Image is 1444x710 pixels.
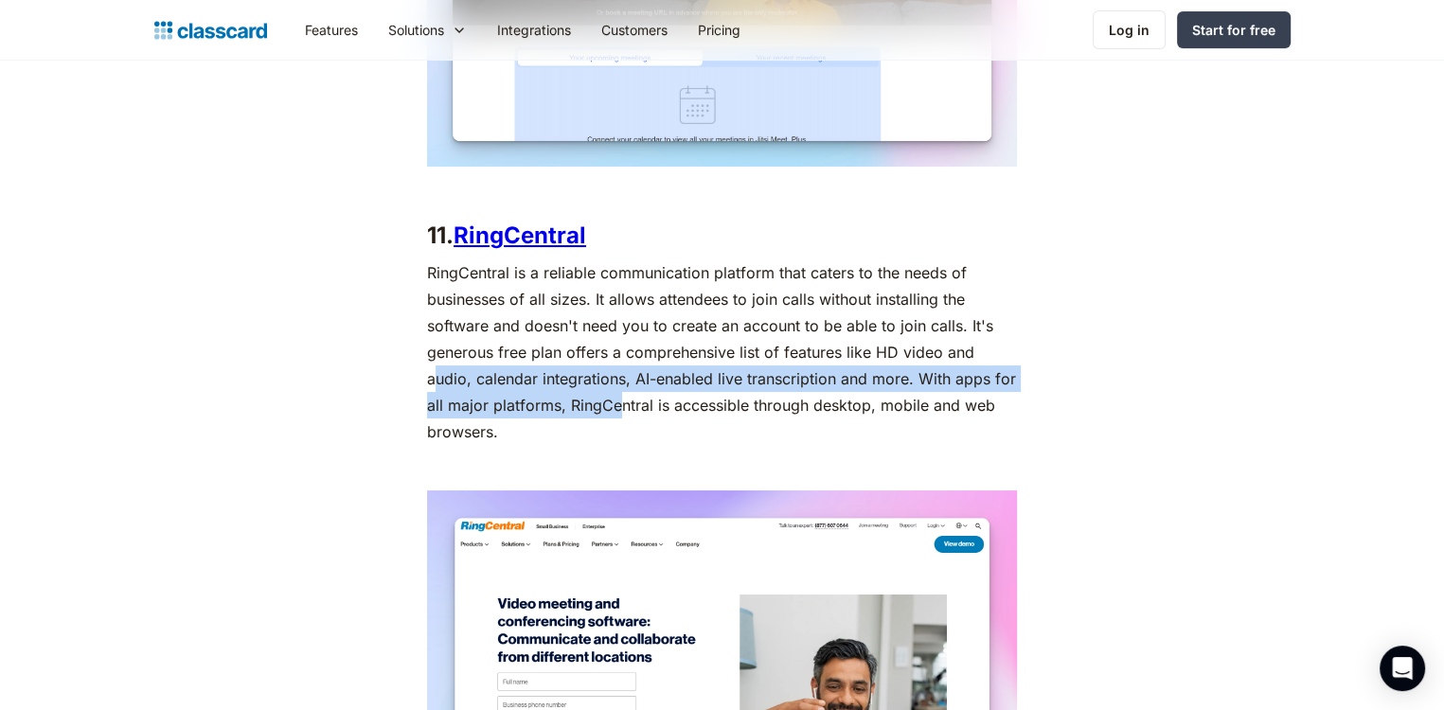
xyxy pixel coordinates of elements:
div: Log in [1109,20,1150,40]
p: ‍ [427,454,1017,481]
p: RingCentral is a reliable communication platform that caters to the needs of businesses of all si... [427,259,1017,445]
a: Customers [586,9,683,51]
h3: 11. [427,222,1017,250]
div: Solutions [373,9,482,51]
a: Integrations [482,9,586,51]
div: Open Intercom Messenger [1380,646,1425,691]
div: Start for free [1192,20,1275,40]
a: home [154,17,267,44]
p: ‍ [427,176,1017,203]
a: Log in [1093,10,1166,49]
a: RingCentral [454,222,586,249]
a: Features [290,9,373,51]
div: Solutions [388,20,444,40]
a: Start for free [1177,11,1291,48]
a: Pricing [683,9,756,51]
